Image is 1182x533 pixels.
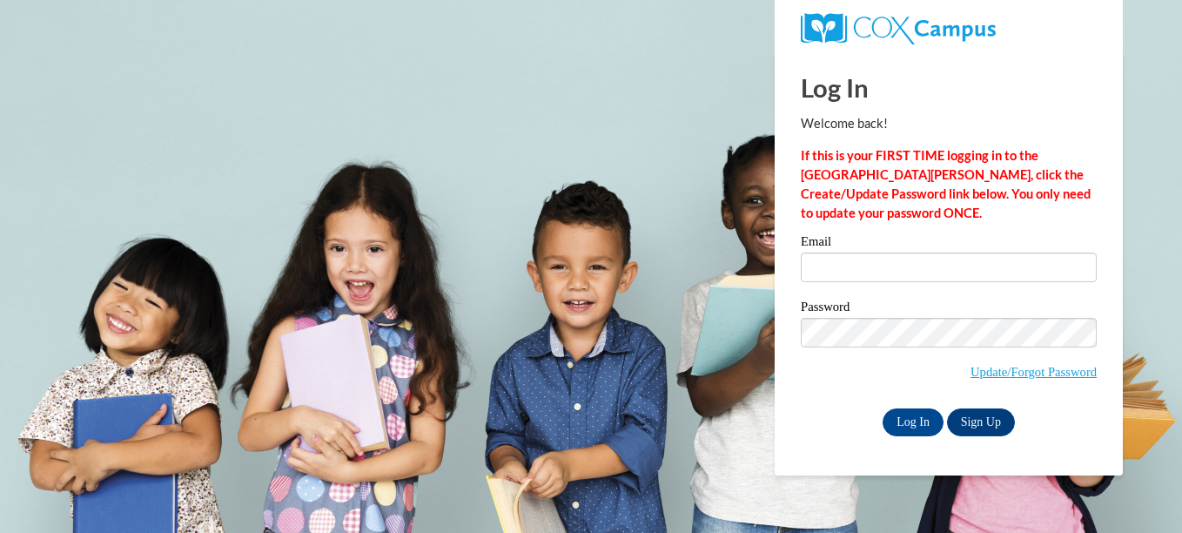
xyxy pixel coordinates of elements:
img: COX Campus [801,13,996,44]
label: Password [801,300,1097,318]
label: Email [801,235,1097,253]
strong: If this is your FIRST TIME logging in to the [GEOGRAPHIC_DATA][PERSON_NAME], click the Create/Upd... [801,148,1091,220]
p: Welcome back! [801,114,1097,133]
a: COX Campus [801,13,1097,44]
input: Log In [883,408,944,436]
a: Sign Up [947,408,1015,436]
h1: Log In [801,70,1097,105]
a: Update/Forgot Password [970,365,1097,379]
